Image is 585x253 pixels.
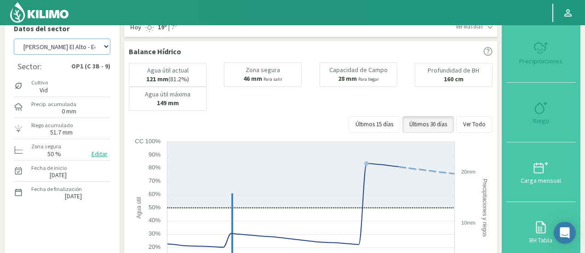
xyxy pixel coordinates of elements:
div: Precipitaciones [509,58,573,64]
div: Open Intercom Messenger [554,222,576,244]
span: 7º [170,23,177,32]
p: (81.2%) [146,76,189,83]
text: 50% [149,204,161,211]
span: Ver más días [456,23,483,31]
text: Agua útil [136,197,142,219]
text: 10mm [461,220,476,225]
p: Zona segura [246,67,280,73]
label: Riego acumulado [31,121,73,129]
text: 40% [149,217,161,224]
div: Carga mensual [509,177,573,184]
button: Editar [89,149,110,159]
label: Zona segura [31,142,61,151]
p: Profundidad de BH [428,67,479,74]
text: CC 100% [135,138,161,145]
button: Riego [506,83,576,142]
p: Agua útil actual [147,67,189,74]
div: Sector: [17,62,42,71]
div: BH Tabla [509,237,573,243]
label: 50 % [47,151,61,157]
small: Para llegar [358,76,379,82]
button: Carga mensual [506,142,576,202]
p: Balance Hídrico [129,46,181,57]
text: 90% [149,151,161,158]
text: 70% [149,177,161,184]
button: Precipitaciones [506,23,576,83]
label: [DATE] [50,172,67,178]
label: 0 mm [62,108,76,114]
text: 30% [149,230,161,237]
div: Riego [509,118,573,124]
label: Vid [31,87,48,93]
p: Datos del sector [14,23,110,34]
span: | [168,23,170,32]
b: 46 mm [243,74,262,83]
label: 51.7 mm [50,129,73,135]
button: Ver Todo [456,116,493,133]
button: Últimos 30 días [402,116,454,133]
text: 80% [149,164,161,171]
small: Para salir [264,76,282,82]
text: Precipitaciones y riegos [482,179,488,237]
b: 121 mm [146,75,168,83]
label: Precip. acumulada [31,100,76,108]
b: 28 mm [338,74,357,83]
label: Fecha de inicio [31,164,67,172]
span: Hoy [129,23,141,32]
text: 60% [149,191,161,197]
label: Cultivo [31,79,48,87]
p: Agua útil máxima [145,91,190,98]
button: Últimos 15 días [349,116,400,133]
p: Capacidad de Campo [329,67,388,73]
img: Kilimo [9,1,69,23]
strong: 19º [158,23,167,31]
label: Fecha de finalización [31,185,82,193]
b: 149 mm [157,99,179,107]
strong: OP1 (C 3B - 9) [71,62,110,71]
text: 20% [149,243,161,250]
text: 20mm [461,169,476,174]
b: 160 cm [444,75,464,83]
label: [DATE] [65,193,82,199]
